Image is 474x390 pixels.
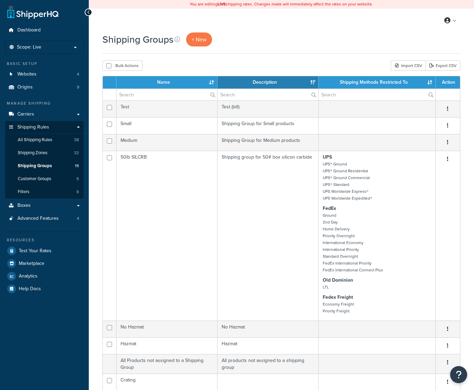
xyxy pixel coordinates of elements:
[18,137,52,143] span: All Shipping Rules
[5,160,84,172] li: Shipping Groups
[5,147,84,159] li: Shipping Zones
[5,134,84,146] li: All Shipping Rules
[5,212,84,225] li: Advanced Features
[192,36,207,43] span: + New
[5,81,84,94] a: Origins 9
[436,76,460,89] th: Action
[116,76,218,89] th: Name: activate to sort column ascending
[5,257,84,270] a: Marketplace
[319,76,436,89] th: Shipping Methods Restricted To: activate to sort column ascending
[323,277,353,284] strong: Old Dominion
[323,301,354,314] small: Economy Freight Priority Freight
[5,121,84,199] li: Shipping Rules
[75,163,79,169] span: 15
[17,44,41,50] span: Scope: Live
[7,5,58,19] a: ShipperHQ Home
[77,84,79,90] span: 9
[17,124,49,130] span: Shipping Rules
[5,121,84,134] a: Shipping Rules
[323,294,353,301] strong: Fedex Freight
[218,321,319,337] td: No Hazmat
[186,32,212,46] a: + New
[116,117,218,134] td: Small
[5,237,84,243] div: Resources
[17,111,34,117] span: Carriers
[5,173,84,185] a: Customer Groups 5
[319,89,435,100] input: Search
[323,153,332,161] strong: UPS
[116,100,218,117] td: Test
[77,71,79,77] span: 4
[5,134,84,146] a: All Shipping Rules 38
[17,27,41,33] span: Dashboard
[18,150,47,156] span: Shipping Zones
[102,33,173,46] h1: Shipping Groups
[5,160,84,172] a: Shipping Groups 15
[5,186,84,198] li: Filters
[5,173,84,185] li: Customer Groups
[116,337,218,354] td: Hazmat
[218,1,226,7] b: LIVE
[18,163,52,169] span: Shipping Groups
[19,248,52,254] span: Test Your Rates
[218,354,319,374] td: All products not assigned to a shipping group
[17,71,37,77] span: Websites
[5,81,84,94] li: Origins
[18,176,51,182] span: Customer Groups
[391,60,426,71] div: Import CSV
[76,189,79,195] span: 8
[5,61,84,67] div: Basic Setup
[18,189,29,195] span: Filters
[5,270,84,282] a: Analytics
[218,117,319,134] td: Shipping Group for Small products
[218,76,319,89] th: Description: activate to sort column ascending
[5,108,84,121] a: Carriers
[426,60,460,71] a: Export CSV
[5,68,84,81] li: Websites
[76,176,79,182] span: 5
[5,24,84,37] a: Dashboard
[17,84,33,90] span: Origins
[5,283,84,295] a: Help Docs
[5,245,84,257] a: Test Your Rates
[218,100,319,117] td: Test (bill)
[323,205,336,212] strong: FedEx
[19,273,38,279] span: Analytics
[19,286,41,292] span: Help Docs
[450,366,467,383] button: Open Resource Center
[74,150,79,156] span: 32
[19,261,44,267] span: Marketplace
[17,203,31,209] span: Boxes
[323,161,372,201] small: UPS® Ground UPS® Ground Residential UPS® Ground Commercial UPS® Standard UPS Worldwide Express® U...
[116,354,218,374] td: All Products not assigned to a Shipping Group
[218,151,319,321] td: Shipping group for 50# box silicon carbide
[116,89,217,100] input: Search
[116,321,218,337] td: No Hazmat
[116,134,218,151] td: Medium
[5,186,84,198] a: Filters 8
[17,216,59,221] span: Advanced Features
[323,284,329,290] small: LTL
[74,137,79,143] span: 38
[218,89,318,100] input: Search
[5,212,84,225] a: Advanced Features 4
[116,151,218,321] td: 50lb SILCRB
[102,60,142,71] button: Bulk Actions
[5,100,84,106] div: Manage Shipping
[218,134,319,151] td: Shipping Group for Medium products
[5,147,84,159] a: Shipping Zones 32
[77,216,79,221] span: 4
[5,199,84,212] a: Boxes
[323,212,383,273] small: Ground 2nd Day Home Delivery Priority Overnight International Economy International Priority Stan...
[5,68,84,81] a: Websites 4
[218,337,319,354] td: Hazmat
